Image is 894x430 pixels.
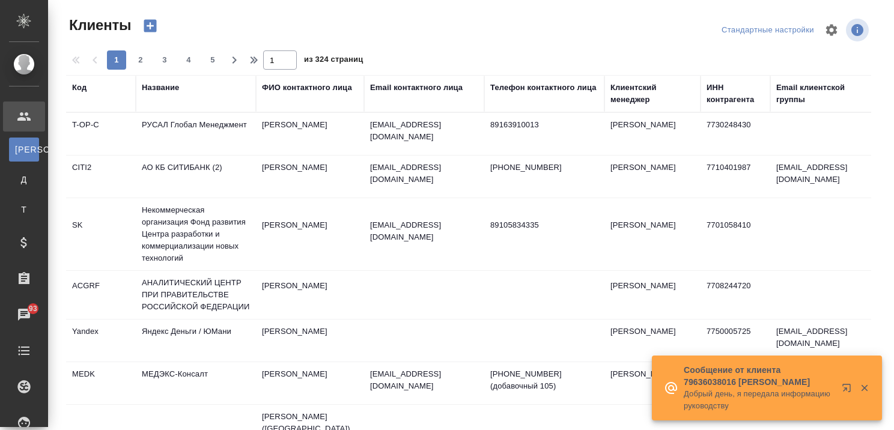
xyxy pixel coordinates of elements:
a: 93 [3,300,45,330]
div: Клиентский менеджер [610,82,695,106]
span: 93 [22,303,44,315]
button: Открыть в новой вкладке [835,376,863,405]
td: [PERSON_NAME] [604,274,701,316]
div: ФИО контактного лица [262,82,352,94]
span: Посмотреть информацию [846,19,871,41]
button: 3 [155,50,174,70]
td: [PERSON_NAME] [256,113,364,155]
div: Email контактного лица [370,82,463,94]
td: T-OP-C [66,113,136,155]
span: из 324 страниц [304,52,363,70]
p: [EMAIL_ADDRESS][DOMAIN_NAME] [370,219,478,243]
td: [EMAIL_ADDRESS][DOMAIN_NAME] [770,156,878,198]
p: Сообщение от клиента 79636038016 [PERSON_NAME] [684,364,834,388]
p: [EMAIL_ADDRESS][DOMAIN_NAME] [370,119,478,143]
button: 4 [179,50,198,70]
span: Клиенты [66,16,131,35]
td: [PERSON_NAME] [256,213,364,255]
button: Создать [136,16,165,36]
div: split button [719,21,817,40]
button: 2 [131,50,150,70]
td: SK [66,213,136,255]
div: Телефон контактного лица [490,82,597,94]
span: Т [15,204,33,216]
button: 5 [203,50,222,70]
td: [PERSON_NAME] [256,156,364,198]
td: [PERSON_NAME] [604,362,701,404]
span: 5 [203,54,222,66]
a: Т [9,198,39,222]
td: Yandex [66,319,136,362]
div: ИНН контрагента [707,82,764,106]
span: 3 [155,54,174,66]
td: 7710401987 [701,156,770,198]
p: [EMAIL_ADDRESS][DOMAIN_NAME] [370,368,478,392]
span: 2 [131,54,150,66]
td: 7750005725 [701,319,770,362]
a: [PERSON_NAME] [9,138,39,162]
td: ACGRF [66,274,136,316]
td: АО КБ СИТИБАНК (2) [136,156,256,198]
td: [PERSON_NAME] [604,319,701,362]
td: 7701058410 [701,213,770,255]
td: [PERSON_NAME] [256,319,364,362]
span: 4 [179,54,198,66]
div: Email клиентской группы [776,82,872,106]
td: 7730248430 [701,113,770,155]
div: Название [142,82,179,94]
td: CITI2 [66,156,136,198]
td: РУСАЛ Глобал Менеджмент [136,113,256,155]
td: [EMAIL_ADDRESS][DOMAIN_NAME] [770,319,878,362]
p: 89105834335 [490,219,598,231]
div: Код [72,82,87,94]
td: [PERSON_NAME] [256,274,364,316]
td: Некоммерческая организация Фонд развития Центра разработки и коммерциализации новых технологий [136,198,256,270]
p: Добрый день, я передала информацию руководству [684,388,834,412]
td: MEDK [66,362,136,404]
p: [EMAIL_ADDRESS][DOMAIN_NAME] [370,162,478,186]
button: Закрыть [852,383,877,393]
span: Настроить таблицу [817,16,846,44]
td: [PERSON_NAME] [256,362,364,404]
span: [PERSON_NAME] [15,144,33,156]
p: [PHONE_NUMBER] [490,162,598,174]
td: [PERSON_NAME] [604,113,701,155]
td: МЕДЭКС-Консалт [136,362,256,404]
td: 7708244720 [701,274,770,316]
a: Д [9,168,39,192]
td: [PERSON_NAME] [604,156,701,198]
td: Яндекс Деньги / ЮМани [136,319,256,362]
p: 89163910013 [490,119,598,131]
p: [PHONE_NUMBER] (добавочный 105) [490,368,598,392]
span: Д [15,174,33,186]
td: [PERSON_NAME] [604,213,701,255]
td: АНАЛИТИЧЕСКИЙ ЦЕНТР ПРИ ПРАВИТЕЛЬСТВЕ РОССИЙСКОЙ ФЕДЕРАЦИИ [136,271,256,319]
